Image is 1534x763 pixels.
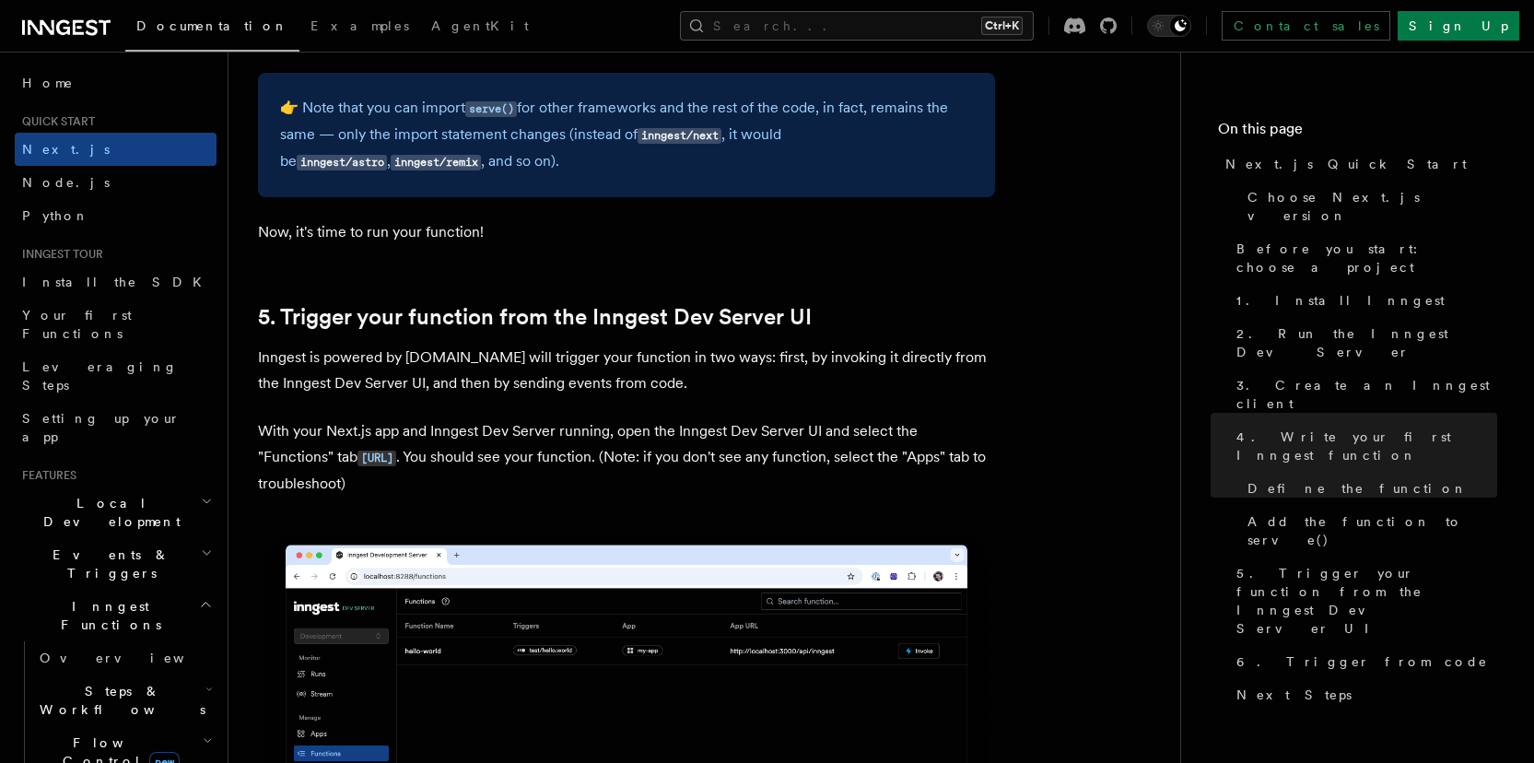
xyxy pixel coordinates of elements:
span: 5. Trigger your function from the Inngest Dev Server UI [1236,564,1497,638]
a: Install the SDK [15,265,217,299]
span: Define the function [1247,479,1468,498]
code: inngest/remix [391,155,481,170]
p: With your Next.js app and Inngest Dev Server running, open the Inngest Dev Server UI and select t... [258,418,995,497]
button: Inngest Functions [15,590,217,641]
a: Examples [299,6,420,50]
span: Home [22,74,74,92]
span: 3. Create an Inngest client [1236,376,1497,413]
a: Python [15,199,217,232]
span: Inngest Functions [15,597,199,634]
a: serve() [465,99,517,116]
a: AgentKit [420,6,540,50]
span: Choose Next.js version [1247,188,1497,225]
a: Next.js [15,133,217,166]
span: Inngest tour [15,247,103,262]
a: Choose Next.js version [1240,181,1497,232]
span: Overview [40,651,229,665]
button: Toggle dark mode [1147,15,1191,37]
a: Next.js Quick Start [1218,147,1497,181]
a: 6. Trigger from code [1229,645,1497,678]
code: inngest/astro [297,155,387,170]
a: Overview [32,641,217,675]
span: Add the function to serve() [1247,512,1497,549]
a: 4. Write your first Inngest function [1229,420,1497,472]
p: Inngest is powered by [DOMAIN_NAME] will trigger your function in two ways: first, by invoking it... [258,345,995,396]
a: Before you start: choose a project [1229,232,1497,284]
a: Define the function [1240,472,1497,505]
span: Events & Triggers [15,546,201,582]
button: Steps & Workflows [32,675,217,726]
a: Contact sales [1222,11,1390,41]
span: Next Steps [1236,686,1352,704]
span: Setting up your app [22,411,181,444]
a: 1. Install Inngest [1229,284,1497,317]
span: Your first Functions [22,308,132,341]
span: Steps & Workflows [32,682,205,719]
a: Your first Functions [15,299,217,350]
span: Before you start: choose a project [1236,240,1497,276]
a: Sign Up [1398,11,1519,41]
a: [URL] [357,448,396,465]
p: 👉 Note that you can import for other frameworks and the rest of the code, in fact, remains the sa... [280,95,973,175]
a: Home [15,66,217,100]
span: 2. Run the Inngest Dev Server [1236,324,1497,361]
span: AgentKit [431,18,529,33]
span: Features [15,468,76,483]
button: Local Development [15,487,217,538]
span: Python [22,208,89,223]
span: Quick start [15,114,95,129]
span: 4. Write your first Inngest function [1236,428,1497,464]
p: Now, it's time to run your function! [258,219,995,245]
code: [URL] [357,451,396,466]
kbd: Ctrl+K [981,17,1023,35]
span: Documentation [136,18,288,33]
span: Next.js [22,142,110,157]
span: Install the SDK [22,275,213,289]
a: Node.js [15,166,217,199]
a: 3. Create an Inngest client [1229,369,1497,420]
a: 5. Trigger your function from the Inngest Dev Server UI [1229,557,1497,645]
a: Add the function to serve() [1240,505,1497,557]
h4: On this page [1218,118,1497,147]
span: 1. Install Inngest [1236,291,1445,310]
a: Leveraging Steps [15,350,217,402]
span: Local Development [15,494,201,531]
span: Node.js [22,175,110,190]
code: serve() [465,101,517,117]
code: inngest/next [638,128,721,144]
span: Leveraging Steps [22,359,178,393]
button: Events & Triggers [15,538,217,590]
button: Search...Ctrl+K [680,11,1034,41]
a: Next Steps [1229,678,1497,711]
a: Documentation [125,6,299,52]
a: 2. Run the Inngest Dev Server [1229,317,1497,369]
span: Next.js Quick Start [1225,155,1467,173]
span: 6. Trigger from code [1236,652,1488,671]
span: Examples [310,18,409,33]
a: 5. Trigger your function from the Inngest Dev Server UI [258,304,812,330]
a: Setting up your app [15,402,217,453]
